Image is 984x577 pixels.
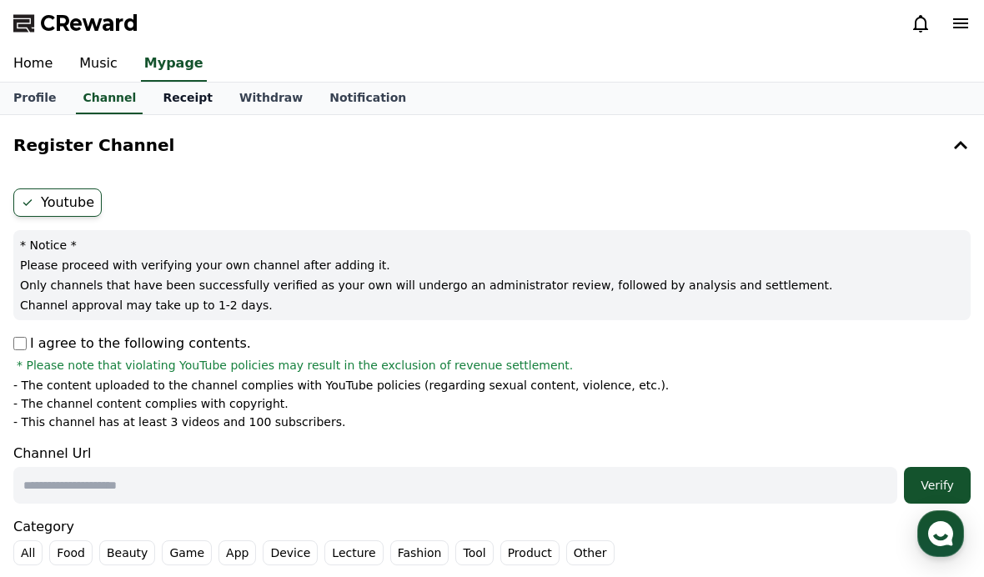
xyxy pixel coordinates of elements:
[13,517,971,565] div: Category
[162,540,212,565] label: Game
[141,47,207,82] a: Mypage
[13,395,289,412] p: - The channel content complies with copyright.
[324,540,383,565] label: Lecture
[566,540,615,565] label: Other
[149,83,226,114] a: Receipt
[13,414,345,430] p: - This channel has at least 3 videos and 100 subscribers.
[316,83,419,114] a: Notification
[110,439,215,480] a: Messages
[76,83,143,114] a: Channel
[138,464,188,478] span: Messages
[263,540,318,565] label: Device
[99,540,155,565] label: Beauty
[455,540,493,565] label: Tool
[904,467,971,504] button: Verify
[13,540,43,565] label: All
[20,277,964,294] p: Only channels that have been successfully verified as your own will undergo an administrator revi...
[20,257,964,273] p: Please proceed with verifying your own channel after adding it.
[49,540,93,565] label: Food
[40,10,138,37] span: CReward
[390,540,449,565] label: Fashion
[20,237,964,253] p: * Notice *
[13,444,971,504] div: Channel Url
[5,439,110,480] a: Home
[247,464,288,477] span: Settings
[226,83,316,114] a: Withdraw
[218,540,256,565] label: App
[20,297,964,314] p: Channel approval may take up to 1-2 days.
[500,540,560,565] label: Product
[911,477,964,494] div: Verify
[43,464,72,477] span: Home
[7,122,977,168] button: Register Channel
[13,377,669,394] p: - The content uploaded to the channel complies with YouTube policies (regarding sexual content, v...
[215,439,320,480] a: Settings
[13,188,102,217] label: Youtube
[13,136,174,154] h4: Register Channel
[13,10,138,37] a: CReward
[13,334,251,354] p: I agree to the following contents.
[66,47,131,82] a: Music
[17,357,573,374] span: * Please note that violating YouTube policies may result in the exclusion of revenue settlement.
